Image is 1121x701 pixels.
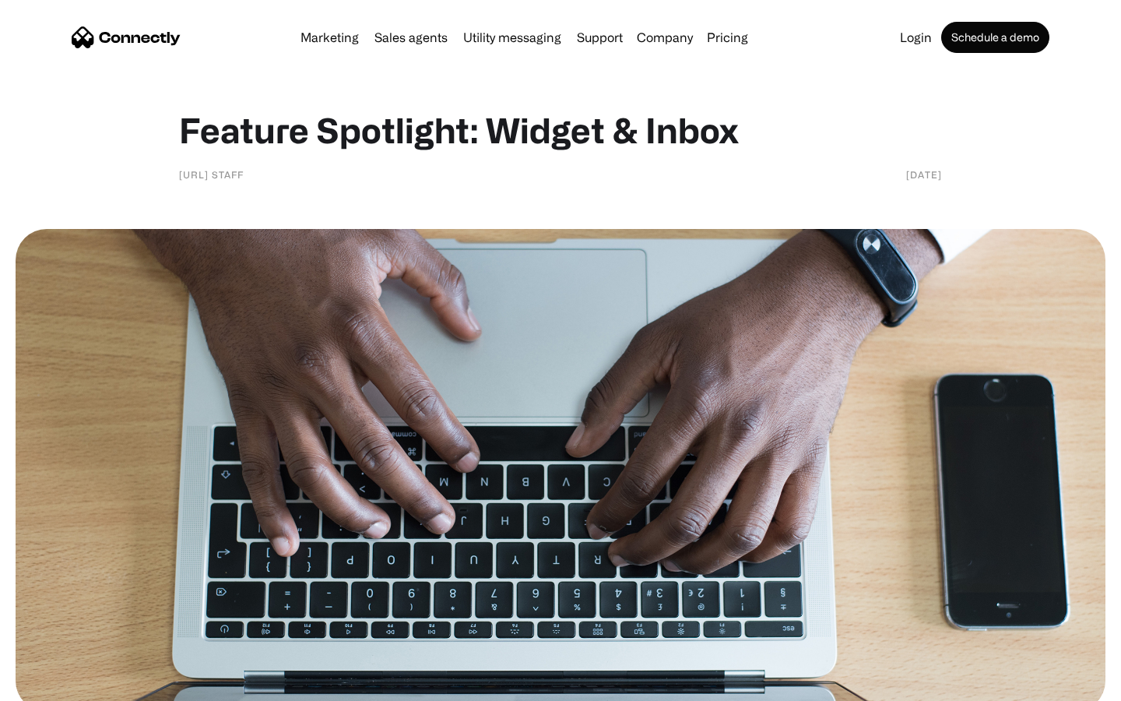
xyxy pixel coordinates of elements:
a: Pricing [701,31,754,44]
a: Utility messaging [457,31,568,44]
a: Sales agents [368,31,454,44]
a: Schedule a demo [941,22,1049,53]
div: [URL] staff [179,167,244,182]
div: Company [637,26,693,48]
div: [DATE] [906,167,942,182]
a: Marketing [294,31,365,44]
a: Support [571,31,629,44]
aside: Language selected: English [16,674,93,696]
a: Login [894,31,938,44]
ul: Language list [31,674,93,696]
h1: Feature Spotlight: Widget & Inbox [179,109,942,151]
